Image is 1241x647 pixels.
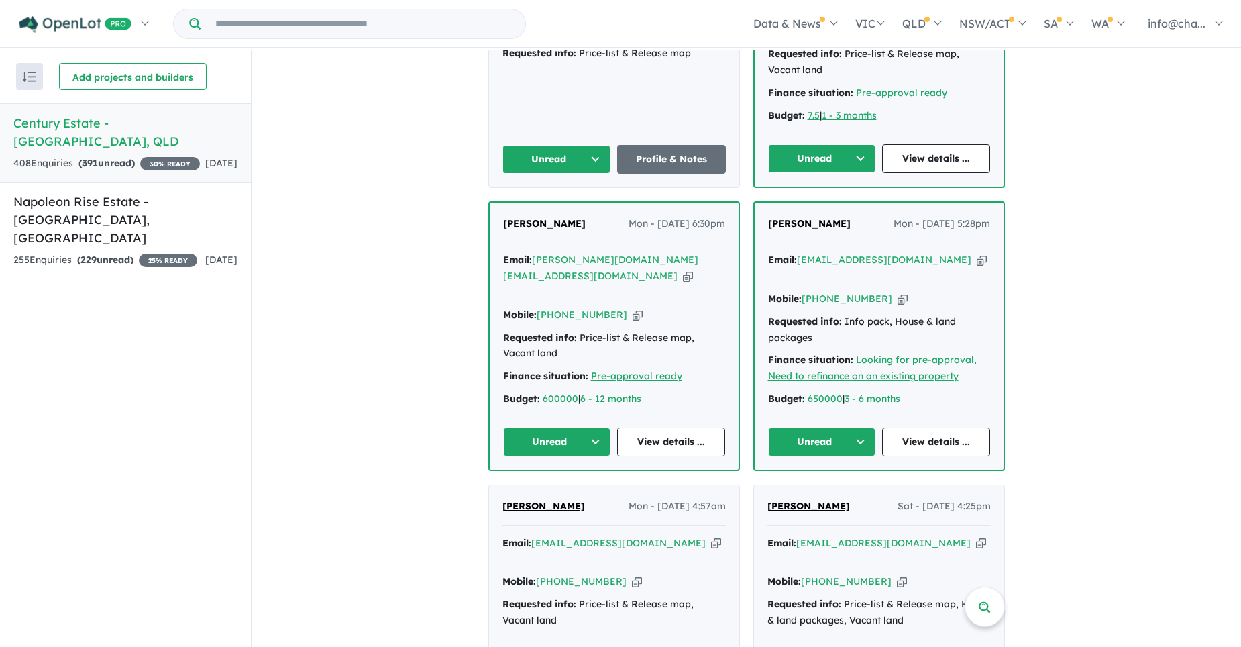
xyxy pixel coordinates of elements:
a: 600000 [543,393,578,405]
a: [PHONE_NUMBER] [537,309,627,321]
a: 650000 [808,393,843,405]
strong: Finance situation: [768,87,853,99]
span: [DATE] [205,157,237,169]
button: Add projects and builders [59,63,207,90]
div: | [503,391,725,407]
strong: Requested info: [502,47,576,59]
strong: Finance situation: [768,354,853,366]
strong: Mobile: [767,575,801,587]
span: Sat - [DATE] 4:25pm [898,499,991,515]
div: Info pack, House & land packages [768,314,990,346]
a: 7.5 [808,109,820,121]
h5: Napoleon Rise Estate - [GEOGRAPHIC_DATA] , [GEOGRAPHIC_DATA] [13,193,237,247]
strong: Finance situation: [503,370,588,382]
span: [PERSON_NAME] [768,217,851,230]
a: Profile & Notes [617,145,726,174]
button: Copy [898,292,908,306]
a: [EMAIL_ADDRESS][DOMAIN_NAME] [797,254,971,266]
span: info@cha... [1148,17,1205,30]
button: Copy [683,269,693,283]
strong: Requested info: [768,315,842,328]
a: View details ... [617,428,725,456]
strong: Email: [768,254,797,266]
span: 25 % READY [139,254,197,267]
strong: Requested info: [502,598,576,610]
div: 408 Enquir ies [13,156,200,172]
button: Unread [502,145,611,174]
div: Price-list & Release map, Vacant land [502,597,726,629]
a: [EMAIL_ADDRESS][DOMAIN_NAME] [531,537,706,549]
a: Looking for pre-approval, Need to refinance on an existing property [768,354,977,382]
a: View details ... [882,428,990,456]
a: [PERSON_NAME][DOMAIN_NAME][EMAIL_ADDRESS][DOMAIN_NAME] [503,254,698,282]
div: | [768,391,990,407]
a: Pre-approval ready [856,87,947,99]
div: Price-list & Release map, House & land packages, Vacant land [767,597,991,629]
a: [PHONE_NUMBER] [801,575,892,587]
button: Copy [632,575,642,589]
button: Copy [897,575,907,589]
div: | [768,108,990,124]
strong: Mobile: [502,575,536,587]
a: Pre-approval ready [591,370,682,382]
span: 229 [80,254,97,266]
div: Price-list & Release map, Vacant land [768,46,990,79]
a: [PERSON_NAME] [768,216,851,232]
strong: Requested info: [503,332,577,344]
a: [PERSON_NAME] [767,499,850,515]
strong: Email: [767,537,796,549]
span: [PERSON_NAME] [767,500,850,512]
strong: ( unread) [78,157,135,169]
img: Openlot PRO Logo White [19,16,131,33]
a: 3 - 6 months [845,393,900,405]
div: Price-list & Release map, Vacant land [503,330,725,362]
strong: ( unread) [77,254,133,266]
button: Unread [503,428,611,456]
strong: Budget: [768,109,805,121]
a: [PERSON_NAME] [503,216,586,232]
span: 391 [82,157,98,169]
strong: Mobile: [768,293,802,305]
button: Unread [768,428,876,456]
button: Copy [976,536,986,550]
div: 255 Enquir ies [13,252,197,268]
h5: Century Estate - [GEOGRAPHIC_DATA] , QLD [13,114,237,150]
span: [PERSON_NAME] [503,217,586,230]
button: Copy [977,253,987,267]
a: [PERSON_NAME] [502,499,585,515]
span: Mon - [DATE] 6:30pm [629,216,725,232]
strong: Email: [503,254,532,266]
strong: Requested info: [767,598,841,610]
strong: Budget: [768,393,805,405]
span: [PERSON_NAME] [502,500,585,512]
button: Copy [711,536,721,550]
div: Price-list & Release map [502,46,726,62]
a: [PHONE_NUMBER] [802,293,892,305]
strong: Mobile: [503,309,537,321]
button: Unread [768,144,876,173]
strong: Email: [502,537,531,549]
a: [PHONE_NUMBER] [536,575,627,587]
span: Mon - [DATE] 5:28pm [894,216,990,232]
a: 6 - 12 months [580,393,641,405]
a: 1 - 3 months [822,109,877,121]
span: [DATE] [205,254,237,266]
button: Copy [633,308,643,322]
img: sort.svg [23,72,36,82]
input: Try estate name, suburb, builder or developer [203,9,523,38]
span: Mon - [DATE] 4:57am [629,499,726,515]
strong: Budget: [503,393,540,405]
span: 30 % READY [140,157,200,170]
strong: Requested info: [768,48,842,60]
a: View details ... [882,144,990,173]
a: [EMAIL_ADDRESS][DOMAIN_NAME] [796,537,971,549]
